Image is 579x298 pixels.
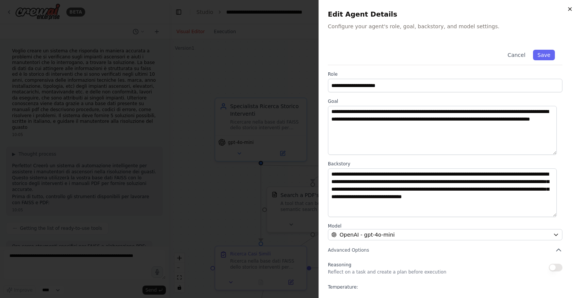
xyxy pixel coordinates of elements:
[328,161,562,167] label: Backstory
[328,223,562,229] label: Model
[328,23,570,30] p: Configure your agent's role, goal, backstory, and model settings.
[328,9,570,20] h2: Edit Agent Details
[533,50,555,60] button: Save
[328,262,351,267] span: Reasoning
[503,50,530,60] button: Cancel
[328,71,562,77] label: Role
[328,98,562,104] label: Goal
[328,247,369,253] span: Advanced Options
[340,231,395,238] span: OpenAI - gpt-4o-mini
[328,284,358,290] span: Temperature:
[328,246,562,254] button: Advanced Options
[328,229,562,240] button: OpenAI - gpt-4o-mini
[328,269,446,275] p: Reflect on a task and create a plan before execution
